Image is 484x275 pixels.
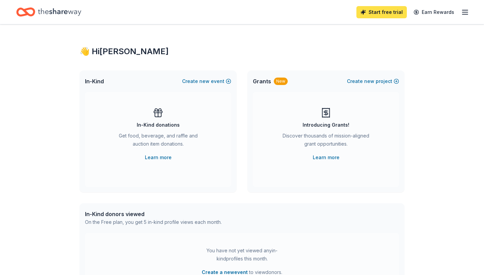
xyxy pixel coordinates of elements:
span: Grants [253,77,271,85]
div: You have not yet viewed any in-kind profiles this month. [200,247,284,263]
button: Createnewproject [347,77,399,85]
span: In-Kind [85,77,104,85]
div: Introducing Grants! [303,121,349,129]
div: Get food, beverage, and raffle and auction item donations. [112,132,204,151]
a: Earn Rewards [410,6,458,18]
a: Learn more [145,153,172,162]
div: 👋 Hi [PERSON_NAME] [80,46,404,57]
span: new [364,77,374,85]
a: Start free trial [356,6,407,18]
div: In-Kind donors viewed [85,210,222,218]
span: new [199,77,210,85]
button: Createnewevent [182,77,231,85]
div: On the Free plan, you get 5 in-kind profile views each month. [85,218,222,226]
div: New [274,78,288,85]
div: In-Kind donations [137,121,180,129]
a: Learn more [313,153,339,162]
div: Discover thousands of mission-aligned grant opportunities. [280,132,372,151]
a: Home [16,4,81,20]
